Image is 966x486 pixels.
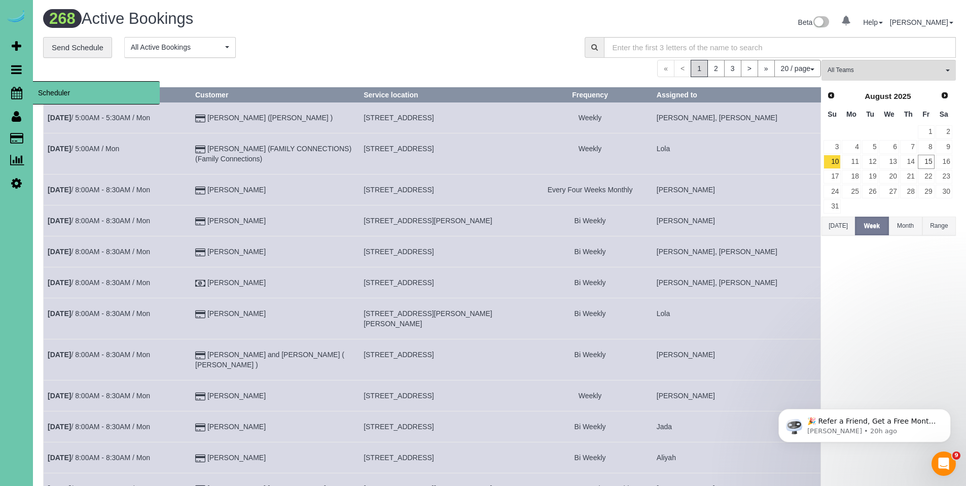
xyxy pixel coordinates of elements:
td: Customer [191,236,360,267]
a: [DATE]/ 8:00AM - 8:30AM / Mon [48,248,150,256]
a: 15 [918,155,935,168]
td: Frequency [528,380,653,411]
td: Assigned to [652,442,820,473]
a: 5 [862,140,879,154]
b: [DATE] [48,145,71,153]
img: New interface [812,16,829,29]
span: [STREET_ADDRESS] [364,423,434,431]
button: All Active Bookings [124,37,236,58]
td: Assigned to [652,267,820,298]
span: [STREET_ADDRESS] [364,248,434,256]
a: [PERSON_NAME] [207,392,266,400]
td: Assigned to [652,411,820,442]
b: [DATE] [48,114,71,122]
span: Thursday [904,110,913,118]
td: Customer [191,267,360,298]
i: Credit Card Payment [195,249,205,256]
a: 16 [936,155,952,168]
span: 2025 [893,92,911,100]
a: 6 [879,140,899,154]
b: [DATE] [48,186,71,194]
a: 29 [918,185,935,198]
iframe: Intercom live chat [932,452,956,476]
a: 27 [879,185,899,198]
td: Frequency [528,411,653,442]
a: 4 [842,140,861,154]
a: 10 [824,155,841,168]
a: 20 [879,170,899,184]
span: Saturday [940,110,948,118]
td: Service location [360,102,528,133]
span: [STREET_ADDRESS][PERSON_NAME] [364,217,492,225]
span: < [674,60,691,77]
td: Schedule date [44,411,191,442]
span: [STREET_ADDRESS][PERSON_NAME][PERSON_NAME] [364,309,492,328]
span: All Teams [828,66,943,75]
td: Service location [360,205,528,236]
td: Service location [360,267,528,298]
i: Credit Card Payment [195,393,205,400]
td: Service location [360,339,528,380]
td: Customer [191,380,360,411]
button: [DATE] [821,217,855,235]
td: Schedule date [44,205,191,236]
td: Schedule date [44,442,191,473]
td: Schedule date [44,380,191,411]
a: [PERSON_NAME] and [PERSON_NAME] ( [PERSON_NAME] ) [195,351,344,369]
td: Service location [360,411,528,442]
a: [PERSON_NAME] [207,309,266,318]
span: Monday [846,110,856,118]
td: Frequency [528,267,653,298]
td: Schedule date [44,236,191,267]
a: 3 [724,60,741,77]
td: Customer [191,339,360,380]
td: Assigned to [652,339,820,380]
span: Scheduler [33,81,160,105]
button: Range [922,217,956,235]
button: Month [889,217,922,235]
h1: Active Bookings [43,10,492,27]
td: Schedule date [44,175,191,205]
td: Assigned to [652,298,820,339]
b: [DATE] [48,279,71,287]
td: Schedule date [44,133,191,175]
span: [STREET_ADDRESS] [364,145,434,153]
td: Service location [360,236,528,267]
td: Service location [360,133,528,175]
span: [STREET_ADDRESS] [364,114,434,122]
a: 2 [707,60,725,77]
i: Credit Card Payment [195,424,205,431]
td: Assigned to [652,102,820,133]
a: [PERSON_NAME] [207,279,266,287]
td: Customer [191,102,360,133]
i: Credit Card Payment [195,311,205,318]
a: 2 [936,125,952,139]
span: 1 [691,60,708,77]
a: > [741,60,758,77]
td: Assigned to [652,380,820,411]
a: [PERSON_NAME] [890,18,953,26]
td: Schedule date [44,339,191,380]
a: 25 [842,185,861,198]
a: [DATE]/ 8:00AM - 8:30AM / Mon [48,279,150,287]
i: Credit Card Payment [195,187,205,194]
span: Prev [827,91,835,99]
ol: All Teams [821,60,956,76]
a: 30 [936,185,952,198]
span: 268 [43,9,82,28]
a: Prev [824,89,838,103]
a: [PERSON_NAME] ([PERSON_NAME] ) [207,114,333,122]
b: [DATE] [48,454,71,462]
a: 22 [918,170,935,184]
td: Customer [191,298,360,339]
span: All Active Bookings [131,42,223,52]
th: Service location [360,88,528,102]
i: Credit Card Payment [195,218,205,225]
b: [DATE] [48,392,71,400]
td: Frequency [528,236,653,267]
th: Frequency [528,88,653,102]
a: [DATE]/ 8:00AM - 8:30AM / Mon [48,454,150,462]
b: [DATE] [48,423,71,431]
